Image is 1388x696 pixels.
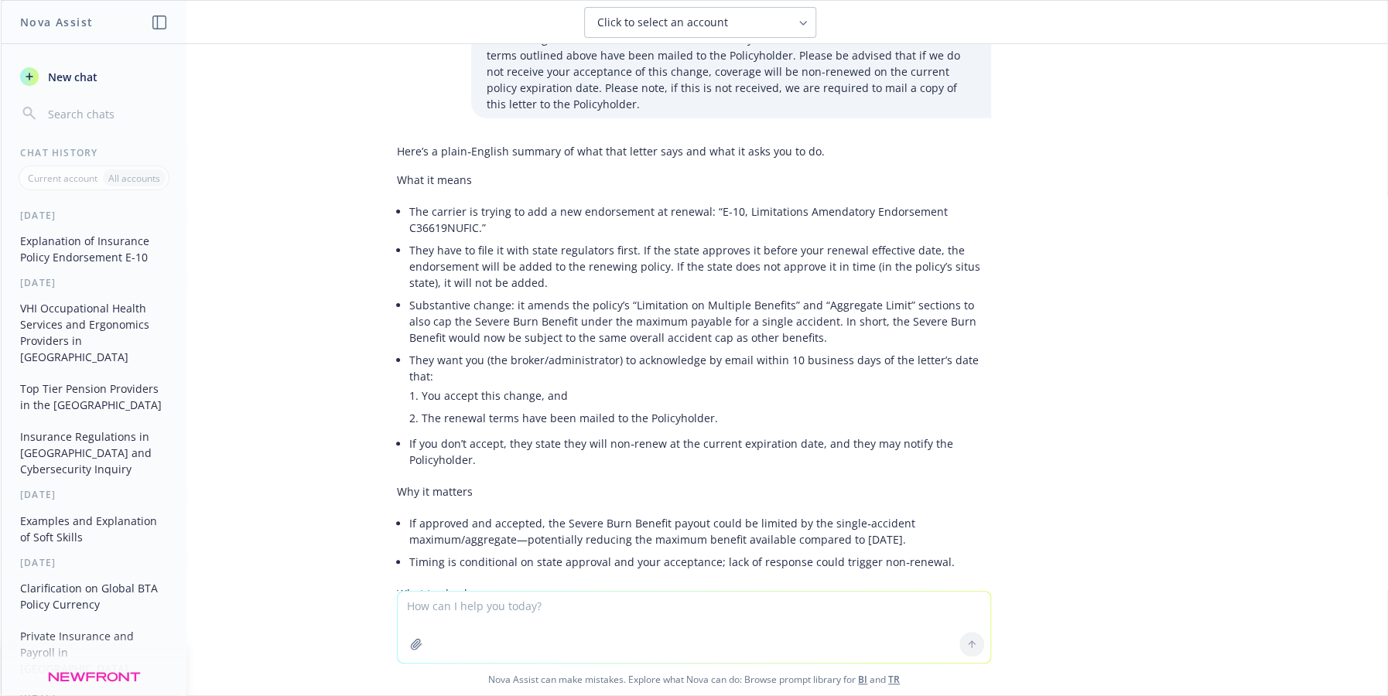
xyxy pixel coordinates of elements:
[14,295,174,370] button: VHI Occupational Health Services and Ergonomics Providers in [GEOGRAPHIC_DATA]
[409,200,991,239] li: The carrier is trying to add a new endorsement at renewal: “E-10, Limitations Amendatory Endorsem...
[409,239,991,294] li: They have to file it with state regulators first. If the state approves it before your renewal ef...
[7,664,1381,695] span: Nova Assist can make mistakes. Explore what Nova can do: Browse prompt library for and
[2,146,186,159] div: Chat History
[888,673,900,686] a: TR
[108,172,160,185] p: All accounts
[14,376,174,418] button: Top Tier Pension Providers in the [GEOGRAPHIC_DATA]
[45,69,97,85] span: New chat
[409,512,991,551] li: If approved and accepted, the Severe Burn Benefit payout could be limited by the single‑accident ...
[397,483,991,500] p: Why it matters
[858,673,867,686] a: BI
[409,294,991,349] li: Substantive change: it amends the policy’s “Limitation on Multiple Benefits” and “Aggregate Limit...
[2,556,186,569] div: [DATE]
[20,14,93,30] h1: Nova Assist
[584,7,816,38] button: Click to select an account
[45,103,168,125] input: Search chats
[14,623,174,681] button: Private Insurance and Payroll in [GEOGRAPHIC_DATA]
[2,209,186,222] div: [DATE]
[409,349,991,432] li: They want you (the broker/administrator) to acknowledge by email within 10 business days of the l...
[397,585,991,602] p: What to check now
[409,432,991,471] li: If you don’t accept, they state they will non‑renew at the current expiration date, and they may ...
[397,143,991,159] p: Here’s a plain‑English summary of what that letter says and what it asks you to do.
[487,15,976,112] p: Please review this change and advise us if it is acceptable. We will require your acknowledgement...
[597,15,728,30] span: Click to select an account
[2,488,186,501] div: [DATE]
[397,172,991,188] p: What it means
[2,276,186,289] div: [DATE]
[14,63,174,90] button: New chat
[422,407,991,429] li: The renewal terms have been mailed to the Policyholder.
[409,551,991,573] li: Timing is conditional on state approval and your acceptance; lack of response could trigger non‑r...
[14,508,174,550] button: Examples and Explanation of Soft Skills
[14,575,174,617] button: Clarification on Global BTA Policy Currency
[14,228,174,270] button: Explanation of Insurance Policy Endorsement E-10
[28,172,97,185] p: Current account
[422,384,991,407] li: You accept this change, and
[14,424,174,482] button: Insurance Regulations in [GEOGRAPHIC_DATA] and Cybersecurity Inquiry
